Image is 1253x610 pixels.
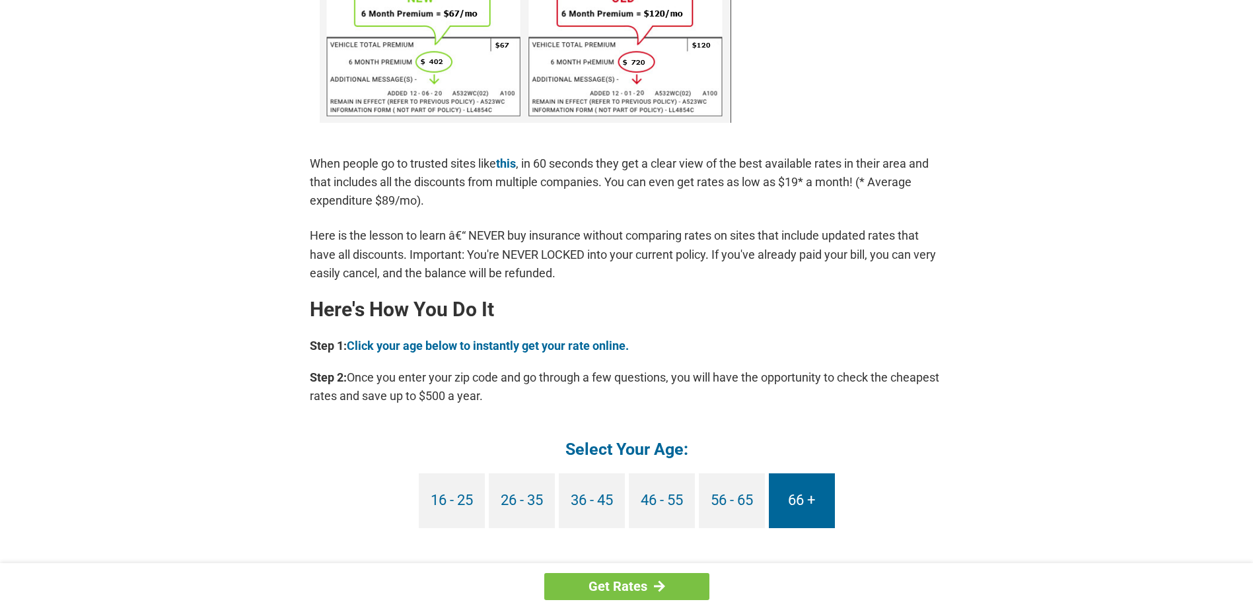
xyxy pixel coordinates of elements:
[310,370,347,384] b: Step 2:
[629,473,695,528] a: 46 - 55
[419,473,485,528] a: 16 - 25
[347,339,629,353] a: Click your age below to instantly get your rate online.
[489,473,555,528] a: 26 - 35
[699,473,765,528] a: 56 - 65
[310,299,944,320] h2: Here's How You Do It
[496,156,516,170] a: this
[769,473,835,528] a: 66 +
[310,339,347,353] b: Step 1:
[310,368,944,405] p: Once you enter your zip code and go through a few questions, you will have the opportunity to che...
[559,473,625,528] a: 36 - 45
[310,154,944,210] p: When people go to trusted sites like , in 60 seconds they get a clear view of the best available ...
[310,438,944,460] h4: Select Your Age:
[544,573,709,600] a: Get Rates
[310,226,944,282] p: Here is the lesson to learn â€“ NEVER buy insurance without comparing rates on sites that include...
